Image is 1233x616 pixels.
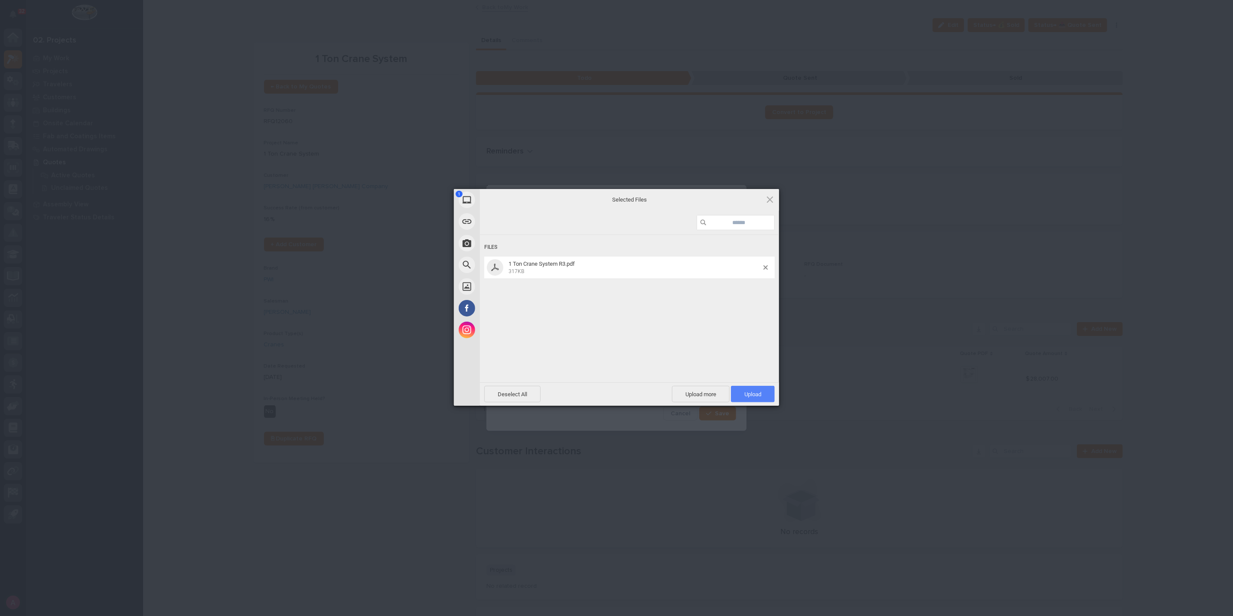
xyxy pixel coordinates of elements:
div: Instagram [454,319,558,341]
div: Unsplash [454,276,558,297]
div: Take Photo [454,232,558,254]
div: Files [484,239,775,255]
div: My Device [454,189,558,211]
span: Upload more [672,386,730,402]
span: Selected Files [543,196,716,203]
div: Link (URL) [454,211,558,232]
span: 317KB [509,268,524,274]
span: 1 Ton Crane System R3.pdf [506,261,763,275]
span: 1 [456,191,463,197]
div: Web Search [454,254,558,276]
span: Upload [744,391,761,398]
span: 1 Ton Crane System R3.pdf [509,261,575,267]
span: Click here or hit ESC to close picker [765,195,775,204]
span: Upload [731,386,775,402]
div: Facebook [454,297,558,319]
span: Deselect All [484,386,541,402]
